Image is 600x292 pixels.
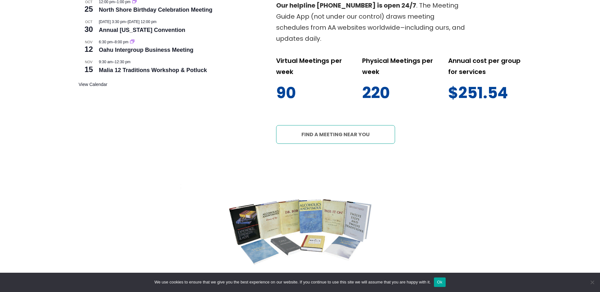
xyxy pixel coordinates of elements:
span: Nov [79,59,99,65]
span: 15 [79,64,99,75]
a: Event series: Oahu Intergroup Business Meeting [130,40,134,44]
span: We use cookies to ensure that we give you the best experience on our website. If you continue to ... [154,279,430,285]
span: 12 [79,44,99,55]
span: [DATE] 12:00 pm [128,20,157,24]
time: – [99,20,157,24]
span: 30 [79,24,99,35]
p: Annual cost per group for services [448,55,522,77]
time: – [99,60,131,64]
a: Oahu Intergroup Business Meeting [99,47,194,53]
span: 12:30 pm [115,60,131,64]
p: 90 [276,80,349,107]
span: No [589,279,595,285]
span: 8:00 pm [115,40,128,44]
a: Find a meeting near you [276,125,395,143]
strong: Our helpline [PHONE_NUMBER] is open 24/7 [276,1,416,10]
a: View Calendar [79,82,108,87]
time: – [99,40,130,44]
span: [DATE] 3:30 pm [99,20,126,24]
p: Physical Meetings per week [362,55,436,77]
p: Virtual Meetings per week [276,55,349,77]
span: 9:30 am [99,60,113,64]
span: 25 [79,4,99,15]
span: Nov [79,40,99,45]
span: Oct [79,19,99,25]
span: 6:30 pm [99,40,113,44]
a: Malia 12 Traditions Workshop & Potluck [99,67,207,74]
img: Order Online [180,184,420,278]
a: Annual [US_STATE] Convention [99,27,185,33]
p: 220 [362,80,436,107]
button: Ok [434,277,446,287]
p: $251.54 [448,80,522,107]
a: North Shore Birthday Celebration Meeting [99,7,213,13]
